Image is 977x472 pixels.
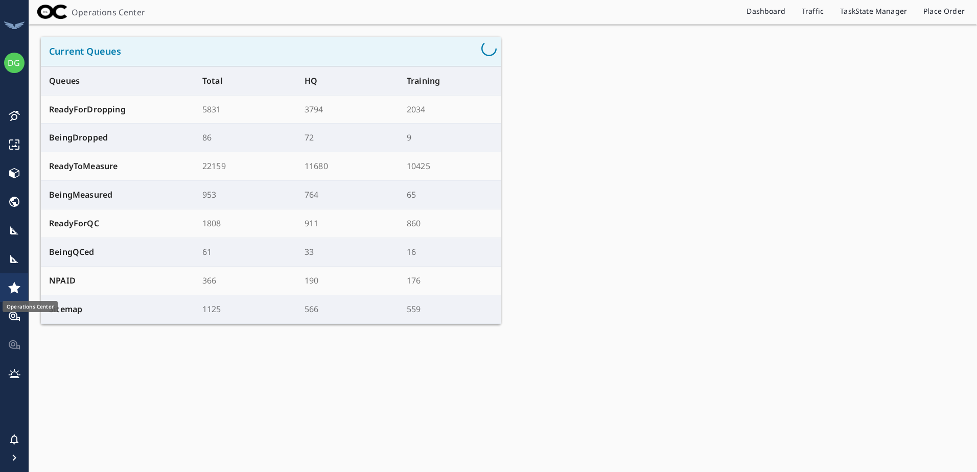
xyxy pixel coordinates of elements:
img: Operations Center [37,4,67,19]
div: 9 [399,124,501,152]
div: Training [399,67,501,96]
div: BeingQCed [41,238,194,267]
div: 559 [399,295,501,324]
div: 61 [194,238,296,267]
div: Sitemap [41,295,194,324]
img: EagleView Logo [4,21,25,29]
div: BeingMeasured [41,181,194,209]
div: 10425 [399,152,501,181]
div: 11680 [296,152,399,181]
div: 3794 [296,96,399,124]
div: 953 [194,181,296,209]
div: 22159 [194,152,296,181]
a: TaskState Manager [832,4,915,20]
div: 1808 [194,209,296,238]
div: Explorer [8,138,20,151]
div: 72 [296,124,399,152]
a: Dashboard [738,4,794,20]
div: 860 [399,209,501,238]
a: Traffic [794,4,832,20]
div: ReadyForDropping [41,96,194,124]
div: HQ [296,67,399,96]
div: 65 [399,181,501,209]
div: 764 [296,181,399,209]
div: 16 [399,238,501,267]
div: 190 [296,267,399,295]
div: Operations Center [72,4,158,20]
div: 176 [399,267,501,295]
div: My EagleView portal [8,310,20,322]
div: ReadyForQC [41,209,194,238]
div: NPAID [41,267,194,295]
div: Total [194,67,296,96]
div: 86 [194,124,296,152]
div: 911 [296,209,399,238]
div: BeingDropped [41,124,194,152]
div: 366 [194,267,296,295]
div: ReadyToMeasure [41,152,194,181]
div: Current Queues [41,37,129,66]
div: 5831 [194,96,296,124]
a: Place Order [915,4,973,20]
div: Queues [41,67,194,96]
div: Property Viewer [8,339,20,351]
div: 1125 [194,295,296,324]
div: DG [4,53,25,73]
div: 566 [296,295,399,324]
div: 2034 [399,96,501,124]
div: 33 [296,238,399,267]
